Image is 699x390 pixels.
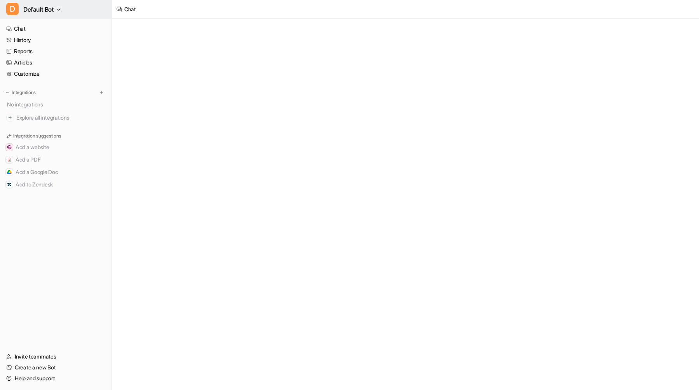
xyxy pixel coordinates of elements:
div: Chat [124,5,136,13]
a: Invite teammates [3,351,108,362]
img: Add a website [7,145,12,150]
a: Chat [3,23,108,34]
a: Create a new Bot [3,362,108,373]
a: Reports [3,46,108,57]
p: Integration suggestions [13,132,61,139]
img: Add a Google Doc [7,170,12,174]
a: Explore all integrations [3,112,108,123]
a: Help and support [3,373,108,384]
span: Default Bot [23,4,54,15]
img: menu_add.svg [99,90,104,95]
span: Explore all integrations [16,111,105,124]
button: Add a Google DocAdd a Google Doc [3,166,108,178]
span: D [6,3,19,15]
img: Add a PDF [7,157,12,162]
img: expand menu [5,90,10,95]
div: No integrations [5,98,108,111]
img: Add to Zendesk [7,182,12,187]
button: Add a websiteAdd a website [3,141,108,153]
a: Customize [3,68,108,79]
button: Integrations [3,89,38,96]
a: Articles [3,57,108,68]
a: History [3,35,108,45]
p: Integrations [12,89,36,96]
button: Add a PDFAdd a PDF [3,153,108,166]
button: Add to ZendeskAdd to Zendesk [3,178,108,191]
img: explore all integrations [6,114,14,122]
